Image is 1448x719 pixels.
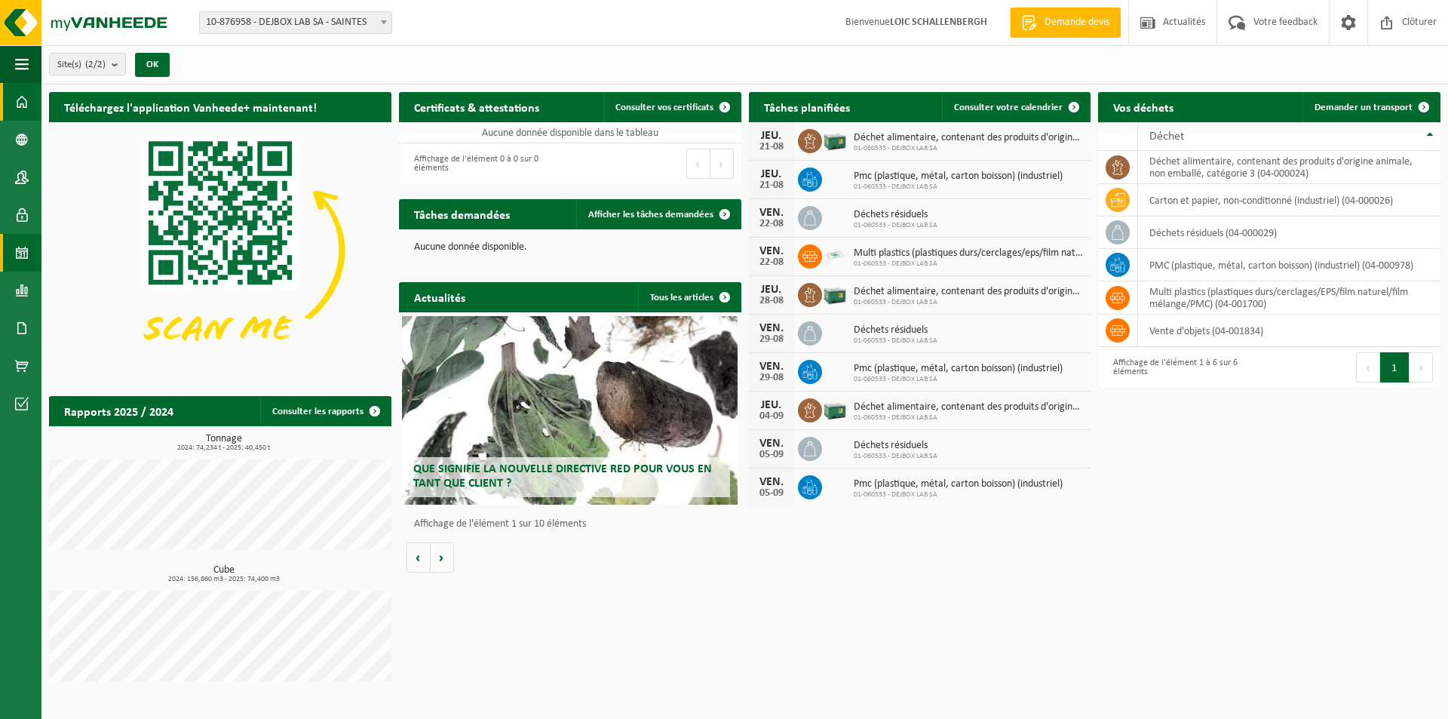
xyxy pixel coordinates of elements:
span: 01-060533 - DEJBOX LAB SA [854,183,1063,192]
p: Affichage de l'élément 1 sur 10 éléments [414,519,734,530]
h2: Tâches planifiées [749,92,865,121]
div: 21-08 [756,180,787,191]
div: 28-08 [756,296,787,306]
img: PB-LB-0680-HPE-GN-01 [822,281,848,306]
a: Consulter votre calendrier [942,92,1089,122]
img: PB-LB-0680-HPE-GN-01 [822,396,848,422]
div: JEU. [756,130,787,142]
span: Pmc (plastique, métal, carton boisson) (industriel) [854,478,1063,490]
button: Previous [686,149,710,179]
img: Download de VHEPlus App [49,122,391,379]
span: Déchet alimentaire, contenant des produits d'origine animale, non emballé, catég... [854,132,1084,144]
span: Consulter votre calendrier [954,103,1063,112]
div: 05-09 [756,450,787,460]
span: 01-060533 - DEJBOX LAB SA [854,375,1063,384]
div: JEU. [756,399,787,411]
span: Déchet alimentaire, contenant des produits d'origine animale, non emballé, catég... [854,286,1084,298]
div: 29-08 [756,373,787,383]
h2: Tâches demandées [399,199,525,229]
div: VEN. [756,438,787,450]
span: Que signifie la nouvelle directive RED pour vous en tant que client ? [413,463,712,490]
a: Que signifie la nouvelle directive RED pour vous en tant que client ? [402,316,738,505]
a: Demande devis [1010,8,1121,38]
span: Afficher les tâches demandées [588,210,713,220]
span: Demander un transport [1315,103,1413,112]
td: carton et papier, non-conditionné (industriel) (04-000026) [1138,184,1440,217]
td: Aucune donnée disponible dans le tableau [399,122,741,143]
div: JEU. [756,284,787,296]
a: Afficher les tâches demandées [576,199,740,229]
a: Demander un transport [1302,92,1439,122]
button: Vorige [406,542,431,573]
span: Déchets résiduels [854,324,937,336]
h2: Vos déchets [1098,92,1189,121]
div: VEN. [756,476,787,488]
span: 01-060533 - DEJBOX LAB SA [854,336,937,346]
strong: LOIC SCHALLENBERGH [890,17,987,28]
span: Déchet [1149,131,1184,143]
div: 05-09 [756,488,787,499]
button: Previous [1356,352,1380,383]
div: 29-08 [756,334,787,345]
td: déchet alimentaire, contenant des produits d'origine animale, non emballé, catégorie 3 (04-000024) [1138,151,1440,184]
span: 01-060533 - DEJBOX LAB SA [854,260,1084,269]
button: Next [1410,352,1433,383]
span: Déchets résiduels [854,209,937,221]
span: 10-876958 - DEJBOX LAB SA - SAINTES [200,12,391,33]
img: PB-LB-0680-HPE-GN-01 [822,127,848,152]
count: (2/2) [85,60,106,69]
span: 01-060533 - DEJBOX LAB SA [854,490,1063,499]
button: Site(s)(2/2) [49,53,126,75]
td: PMC (plastique, métal, carton boisson) (industriel) (04-000978) [1138,249,1440,281]
td: déchets résiduels (04-000029) [1138,217,1440,249]
div: Affichage de l'élément 1 à 6 sur 6 éléments [1106,351,1262,384]
span: 10-876958 - DEJBOX LAB SA - SAINTES [199,11,392,34]
button: Next [710,149,734,179]
div: VEN. [756,245,787,257]
h3: Tonnage [57,434,391,452]
div: JEU. [756,168,787,180]
a: Consulter les rapports [260,396,390,426]
h3: Cube [57,565,391,583]
h2: Téléchargez l'application Vanheede+ maintenant! [49,92,332,121]
div: VEN. [756,322,787,334]
img: LP-SK-00500-LPE-16 [822,242,848,268]
span: Déchet alimentaire, contenant des produits d'origine animale, non emballé, catég... [854,401,1084,413]
a: Tous les articles [638,282,740,312]
a: Consulter vos certificats [603,92,740,122]
h2: Certificats & attestations [399,92,554,121]
h2: Rapports 2025 / 2024 [49,396,189,426]
span: Demande devis [1041,15,1113,30]
button: OK [135,53,170,77]
h2: Actualités [399,282,480,312]
div: 04-09 [756,411,787,422]
td: vente d'objets (04-001834) [1138,315,1440,347]
div: 22-08 [756,257,787,268]
div: 21-08 [756,142,787,152]
span: 01-060533 - DEJBOX LAB SA [854,452,937,461]
span: Multi plastics (plastiques durs/cerclages/eps/film naturel/film mélange/pmc) [854,247,1084,260]
div: Affichage de l'élément 0 à 0 sur 0 éléments [406,147,563,180]
td: multi plastics (plastiques durs/cerclages/EPS/film naturel/film mélange/PMC) (04-001700) [1138,281,1440,315]
p: Aucune donnée disponible. [414,242,726,253]
span: Site(s) [57,54,106,76]
button: 1 [1380,352,1410,383]
span: 2024: 156,860 m3 - 2025: 74,400 m3 [57,576,391,583]
span: Pmc (plastique, métal, carton boisson) (industriel) [854,363,1063,375]
span: Pmc (plastique, métal, carton boisson) (industriel) [854,171,1063,183]
span: 01-060533 - DEJBOX LAB SA [854,298,1084,307]
span: 01-060533 - DEJBOX LAB SA [854,413,1084,422]
span: 01-060533 - DEJBOX LAB SA [854,144,1084,153]
span: 01-060533 - DEJBOX LAB SA [854,221,937,230]
div: VEN. [756,361,787,373]
span: Déchets résiduels [854,440,937,452]
div: 22-08 [756,219,787,229]
button: Volgende [431,542,454,573]
div: VEN. [756,207,787,219]
span: Consulter vos certificats [615,103,713,112]
span: 2024: 74,234 t - 2025: 40,450 t [57,444,391,452]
